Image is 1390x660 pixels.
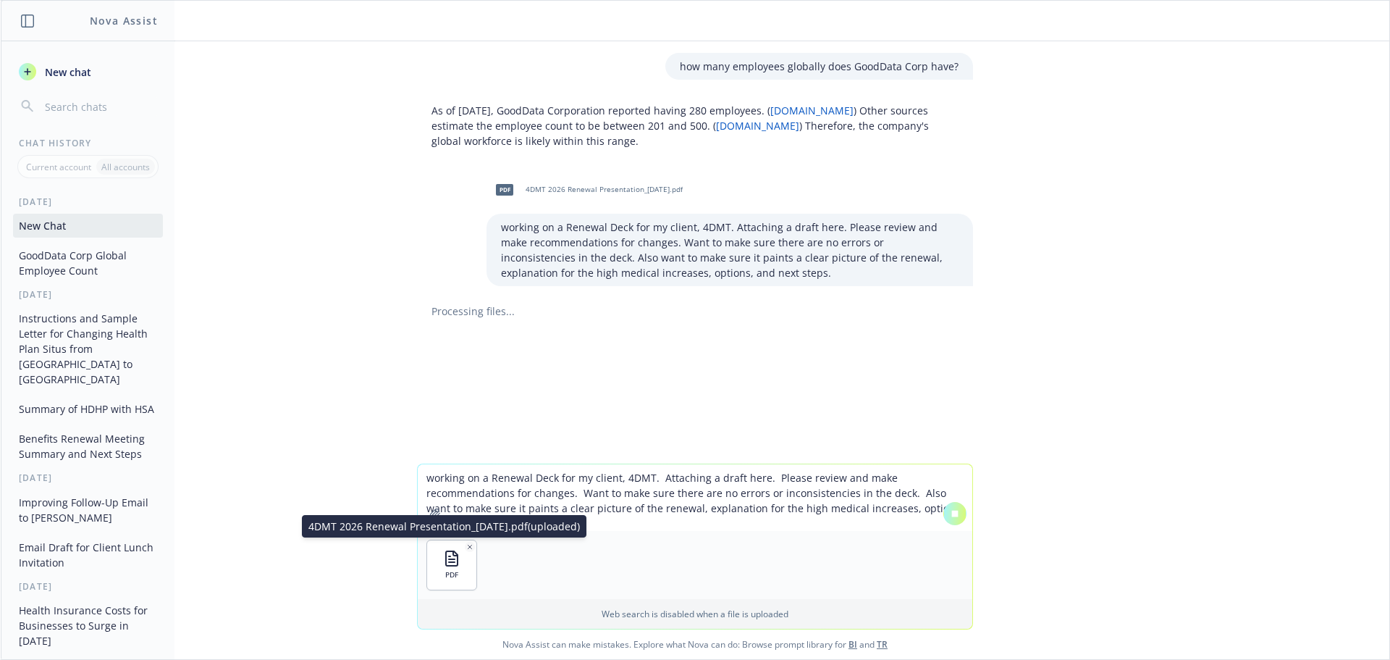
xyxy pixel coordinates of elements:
div: [DATE] [1,196,174,208]
input: Search chats [42,96,157,117]
button: Instructions and Sample Letter for Changing Health Plan Situs from [GEOGRAPHIC_DATA] to [GEOGRAPH... [13,306,163,391]
h1: Nova Assist [90,13,158,28]
button: Health Insurance Costs for Businesses to Surge in [DATE] [13,598,163,653]
span: Nova Assist can make mistakes. Explore what Nova can do: Browse prompt library for and [7,630,1383,659]
div: [DATE] [1,580,174,593]
button: Improving Follow-Up Email to [PERSON_NAME] [13,490,163,530]
div: pdf4DMT 2026 Renewal Presentation_[DATE].pdf [486,172,686,208]
p: All accounts [101,161,150,173]
a: TR [877,638,888,651]
button: PDF [427,540,476,590]
button: Summary of HDHP with HSA [13,397,163,421]
p: working on a Renewal Deck for my client, 4DMT. Attaching a draft here. Please review and make rec... [501,220,959,280]
span: pdf [496,184,513,195]
span: New chat [42,64,91,80]
p: As of [DATE], GoodData Corporation reported having 280 employees. ( ) Other sources estimate the ... [431,103,959,149]
button: Benefits Renewal Meeting Summary and Next Steps [13,427,163,466]
button: New Chat [13,214,163,238]
span: PDF [445,570,458,580]
span: 4DMT 2026 Renewal Presentation_[DATE].pdf [526,185,683,194]
button: GoodData Corp Global Employee Count [13,243,163,283]
div: Processing files... [417,304,973,319]
div: [DATE] [1,472,174,484]
button: Email Draft for Client Lunch Invitation [13,535,163,575]
button: New chat [13,59,163,85]
p: Web search is disabled when a file is uploaded [426,608,964,620]
a: BI [848,638,857,651]
a: [DOMAIN_NAME] [716,119,799,133]
div: [DATE] [1,288,174,301]
p: how many employees globally does GoodData Corp have? [680,59,959,74]
p: Current account [26,161,91,173]
a: [DOMAIN_NAME] [770,104,854,117]
div: Chat History [1,137,174,149]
